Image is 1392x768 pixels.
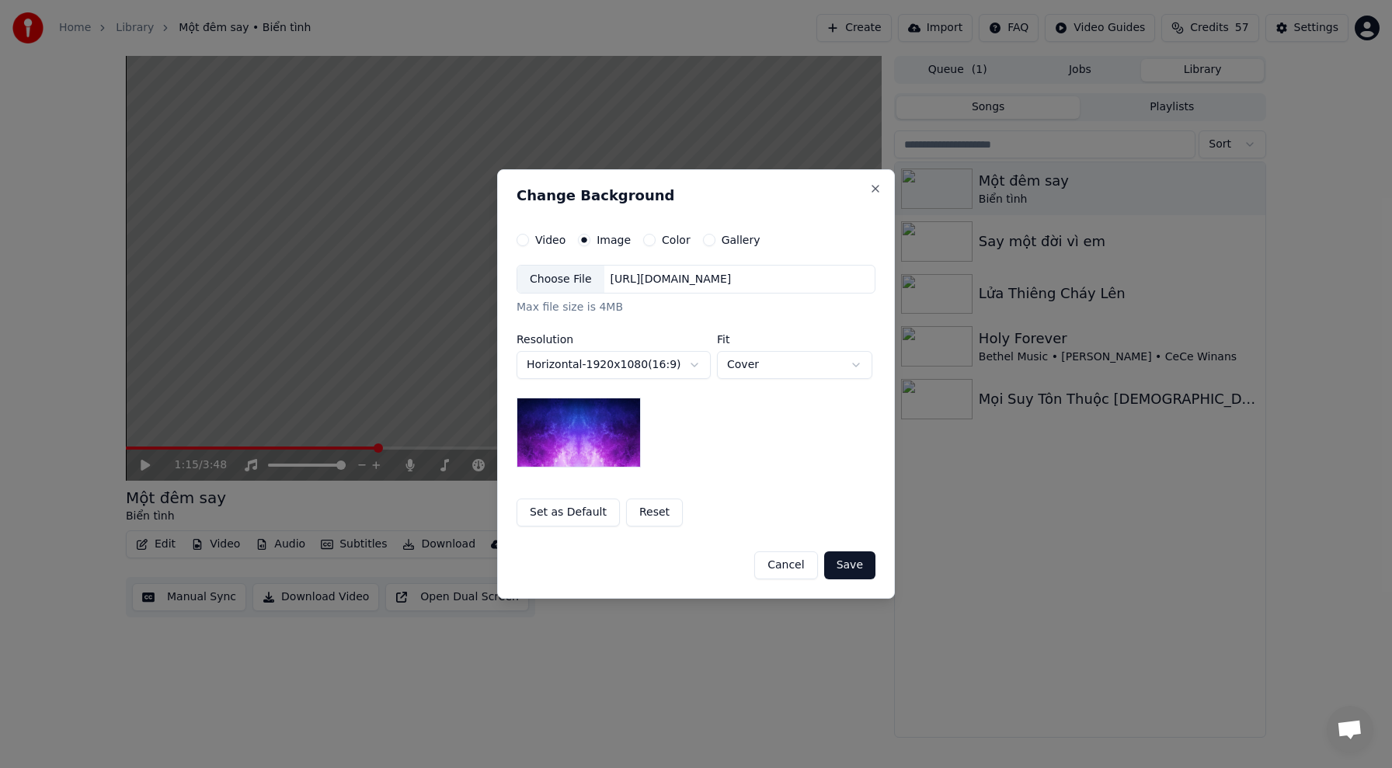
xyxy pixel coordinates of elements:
label: Gallery [722,235,760,245]
h2: Change Background [517,189,875,203]
label: Color [662,235,691,245]
button: Set as Default [517,499,620,526]
label: Fit [717,334,872,345]
label: Resolution [517,334,711,345]
button: Cancel [754,551,817,579]
div: Max file size is 4MB [517,301,875,316]
label: Image [597,235,631,245]
div: Choose File [517,266,604,294]
div: [URL][DOMAIN_NAME] [604,272,738,287]
label: Video [535,235,565,245]
button: Save [824,551,875,579]
button: Reset [626,499,683,526]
